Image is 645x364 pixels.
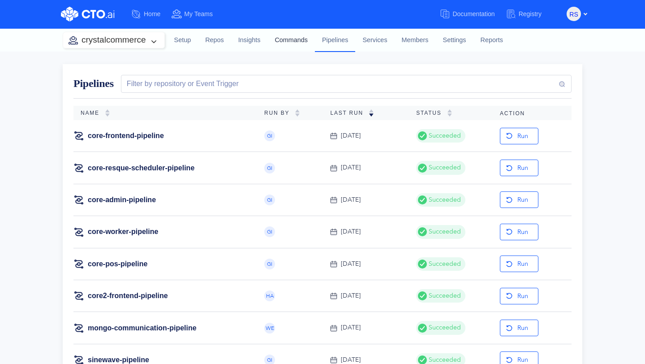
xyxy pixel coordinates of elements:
span: GI [267,133,272,139]
button: Run [500,224,538,240]
span: Documentation [452,10,494,17]
span: GI [267,165,272,171]
button: Run [500,288,538,304]
a: Documentation [439,6,505,22]
div: [DATE] [341,131,361,141]
a: core-admin-pipeline [88,195,156,205]
button: Run [500,320,538,336]
a: Setup [167,28,198,52]
span: GI [267,261,272,267]
span: HA [266,293,274,299]
a: core2-frontend-pipeline [88,291,168,301]
span: GI [267,197,272,203]
span: Succeeded [427,227,461,237]
span: Name [81,110,105,116]
div: [DATE] [341,227,361,237]
button: Run [500,160,538,176]
span: Succeeded [427,131,461,141]
a: Insights [231,28,268,52]
a: core-frontend-pipeline [88,131,164,141]
span: Succeeded [427,195,461,205]
th: Action [493,106,572,120]
div: [DATE] [341,323,361,333]
img: sorting-empty.svg [295,109,300,117]
button: rs [567,7,581,21]
span: Status [416,110,447,116]
a: Reports [473,28,510,52]
span: WE [266,325,274,331]
a: Home [131,6,171,22]
span: Succeeded [427,291,461,301]
button: Run [500,128,538,144]
button: crystalcommerce [63,32,164,48]
img: sorting-down.svg [369,109,374,117]
div: [DATE] [341,291,361,301]
a: core-worker-pipeline [88,227,158,237]
img: sorting-empty.svg [105,109,110,117]
button: Run [500,256,538,272]
div: [DATE] [341,163,361,173]
span: Run By [264,110,295,116]
a: Registry [506,6,552,22]
div: [DATE] [341,259,361,269]
a: mongo-communication-pipeline [88,323,197,333]
div: [DATE] [341,195,361,205]
a: Repos [198,28,231,52]
span: Pipelines [73,78,114,89]
span: rs [569,7,578,22]
span: Succeeded [427,323,461,333]
a: core-pos-pipeline [88,259,147,269]
span: Registry [519,10,542,17]
button: Run [500,191,538,208]
a: My Teams [171,6,224,22]
span: Succeeded [427,163,461,173]
a: Services [355,28,394,52]
img: sorting-empty.svg [447,109,452,117]
div: Filter by repository or Event Trigger [123,78,239,89]
span: My Teams [184,10,213,17]
a: Pipelines [315,28,355,52]
a: Commands [267,28,315,52]
a: Settings [436,28,473,52]
span: Succeeded [427,259,461,269]
img: CTO.ai Logo [61,7,115,22]
span: Home [144,10,160,17]
a: Members [395,28,436,52]
span: GI [267,229,272,234]
span: Last Run [330,110,369,116]
a: core-resque-scheduler-pipeline [88,163,194,173]
span: GI [267,357,272,363]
